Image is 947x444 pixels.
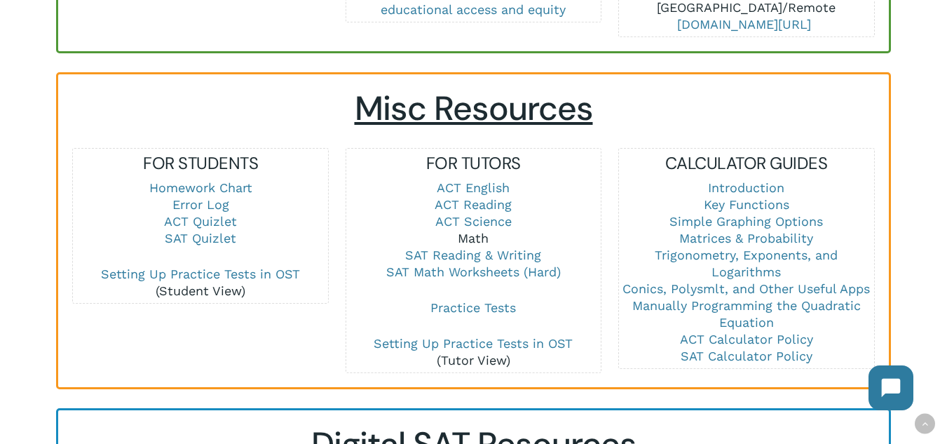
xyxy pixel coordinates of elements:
a: Manually Programming the Quadratic Equation [632,298,861,330]
a: [DOMAIN_NAME][URL] [677,17,811,32]
a: Setting Up Practice Tests in OST [374,336,573,351]
iframe: Chatbot [854,351,927,424]
span: Misc Resources [355,86,593,130]
a: Setting Up Practice Tests in OST [101,267,300,281]
a: Key Functions [704,197,789,212]
a: Error Log [172,197,229,212]
a: Math [458,231,489,245]
a: Homework Chart [149,180,252,195]
p: (Student View) [73,266,328,300]
a: ACT Science [435,214,512,229]
a: SAT Calculator Policy [681,349,812,363]
a: Introduction [708,180,784,195]
a: ACT Calculator Policy [680,332,813,347]
a: Simple Graphing Options [669,214,823,229]
h5: CALCULATOR GUIDES [619,152,874,175]
a: SAT Reading & Writing [405,248,541,262]
a: Matrices & Probability [679,231,813,245]
a: SAT Math Worksheets (Hard) [386,264,561,279]
a: ACT Reading [435,197,512,212]
a: Practice Tests [430,300,516,315]
a: Conics, Polysmlt, and Other Useful Apps [622,281,870,296]
h5: FOR STUDENTS [73,152,328,175]
a: ACT English [437,180,510,195]
a: Trigonometry, Exponents, and Logarithms [655,248,838,279]
a: ACT Quizlet [164,214,237,229]
p: (Tutor View) [346,335,601,369]
a: SAT Quizlet [165,231,236,245]
h5: FOR TUTORS [346,152,601,175]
